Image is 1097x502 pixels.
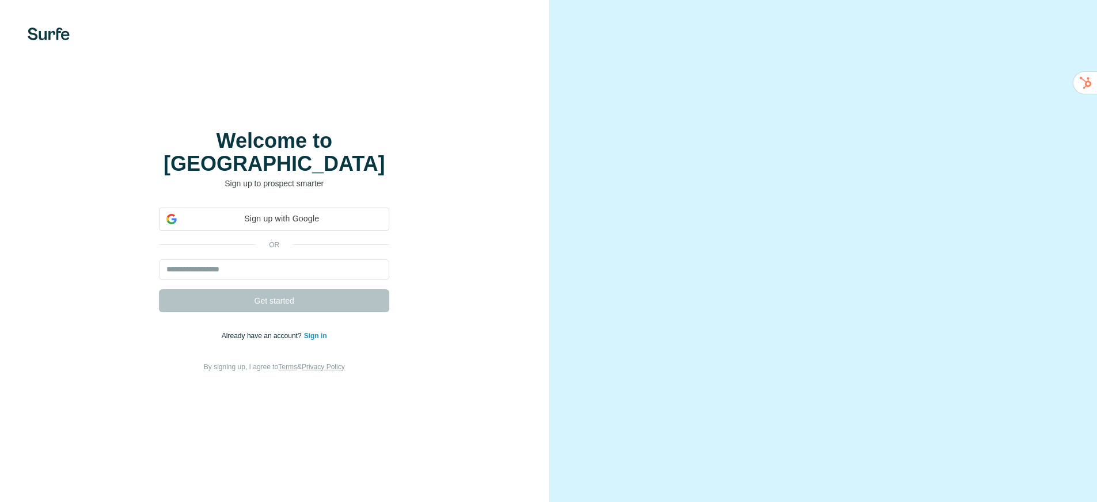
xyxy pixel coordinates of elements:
[181,213,382,225] span: Sign up with Google
[159,178,389,189] p: Sign up to prospect smarter
[302,363,345,371] a: Privacy Policy
[222,332,304,340] span: Already have an account?
[304,332,327,340] a: Sign in
[159,129,389,175] h1: Welcome to [GEOGRAPHIC_DATA]
[28,28,70,40] img: Surfe's logo
[278,363,297,371] a: Terms
[256,240,293,250] p: or
[204,363,345,371] span: By signing up, I agree to &
[159,208,389,231] div: Sign up with Google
